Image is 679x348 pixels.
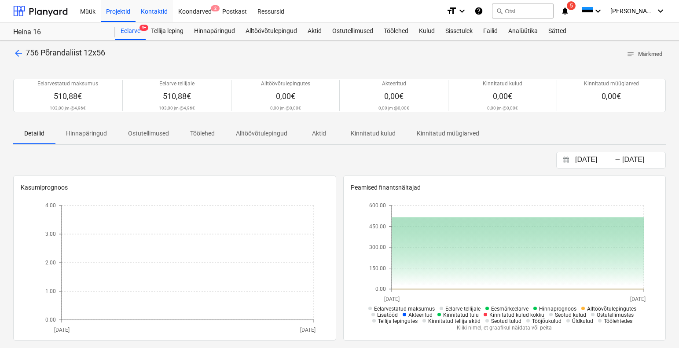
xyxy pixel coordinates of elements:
a: Aktid [302,22,327,40]
a: Ostutellimused [327,22,378,40]
p: Kinnitatud müügiarved [417,129,479,138]
tspan: [DATE] [384,296,399,302]
input: Algus [573,154,618,166]
span: notes [627,50,635,58]
i: keyboard_arrow_down [457,6,467,16]
div: Heina 16 [13,28,105,37]
button: Interact with the calendar and add the check-in date for your trip. [558,155,573,165]
i: format_size [446,6,457,16]
p: Eelarve tellijale [159,80,195,88]
a: Kulud [414,22,440,40]
span: Eelarvestatud maksumus [374,306,435,312]
p: 103,00 jm @ 4,96€ [159,105,195,111]
span: [PERSON_NAME] [610,7,654,15]
tspan: [DATE] [54,326,70,333]
span: Kinnitatud kulud kokku [489,312,544,318]
a: Alltöövõtulepingud [240,22,302,40]
tspan: 150.00 [369,265,386,271]
tspan: 1.00 [45,288,56,294]
iframe: Chat Widget [635,306,679,348]
p: Alltöövõtulepingutes [261,80,310,88]
a: Tellija leping [146,22,189,40]
p: Kinnitatud kulud [351,129,396,138]
i: keyboard_arrow_down [593,6,603,16]
p: Detailid [24,129,45,138]
span: 0,00€ [493,92,512,101]
tspan: [DATE] [630,296,646,302]
a: Sissetulek [440,22,478,40]
span: 9+ [139,25,148,31]
span: Üldkulud [572,318,593,324]
span: Tööjõukulud [532,318,562,324]
span: 510,88€ [163,92,191,101]
p: Kasumiprognoos [21,183,329,192]
tspan: 0.00 [45,317,56,323]
p: 0,00 jm @ 0,00€ [270,105,301,111]
a: Töölehed [378,22,414,40]
span: arrow_back [13,48,24,59]
p: Kliki nimel, et graafikul näidata või peita [365,324,644,332]
p: Alltöövõtulepingud [236,129,287,138]
span: Akteeritud [408,312,433,318]
div: - [615,158,620,163]
p: Peamised finantsnäitajad [351,183,659,192]
tspan: 2.00 [45,260,56,266]
span: Seotud kulud [555,312,586,318]
a: Hinnapäringud [189,22,240,40]
span: 5 [567,1,576,10]
span: Hinnaprognoos [539,306,576,312]
span: Eesmärkeelarve [491,306,529,312]
i: notifications [561,6,569,16]
tspan: 600.00 [369,202,386,209]
tspan: 300.00 [369,244,386,250]
a: Failid [478,22,503,40]
span: 756 Põrandaliist 12x56 [26,48,105,57]
a: Sätted [543,22,572,40]
span: Ostutellimustes [597,312,634,318]
tspan: 4.00 [45,202,56,209]
span: Kinnitatud tellija aktid [428,318,481,324]
a: Eelarve9+ [115,22,146,40]
p: Kinnitatud müügiarved [584,80,639,88]
span: 0,00€ [384,92,404,101]
span: Alltöövõtulepingutes [587,306,636,312]
span: 2 [211,5,220,11]
button: Märkmed [623,48,666,61]
div: Eelarve [115,22,146,40]
a: Analüütika [503,22,543,40]
p: 103,00 jm @ 4,96€ [50,105,86,111]
span: Tellija lepingutes [378,318,418,324]
span: 510,88€ [54,92,82,101]
p: Töölehed [190,129,215,138]
span: Lisatööd [377,312,398,318]
tspan: [DATE] [301,326,316,333]
p: Ostutellimused [128,129,169,138]
p: Aktid [308,129,330,138]
span: 0,00€ [276,92,295,101]
p: Hinnapäringud [66,129,107,138]
i: keyboard_arrow_down [655,6,666,16]
tspan: 450.00 [369,223,386,229]
tspan: 3.00 [45,231,56,237]
span: Eelarve tellijale [445,306,481,312]
span: Kinnitatud tulu [443,312,479,318]
span: Märkmed [627,49,662,59]
p: Akteeritud [382,80,406,88]
p: 0,00 jm @ 0,00€ [378,105,409,111]
p: 0,00 jm @ 0,00€ [487,105,518,111]
input: Lõpp [620,154,665,166]
button: Otsi [492,4,554,18]
i: Abikeskus [474,6,483,16]
p: Kinnitatud kulud [483,80,522,88]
